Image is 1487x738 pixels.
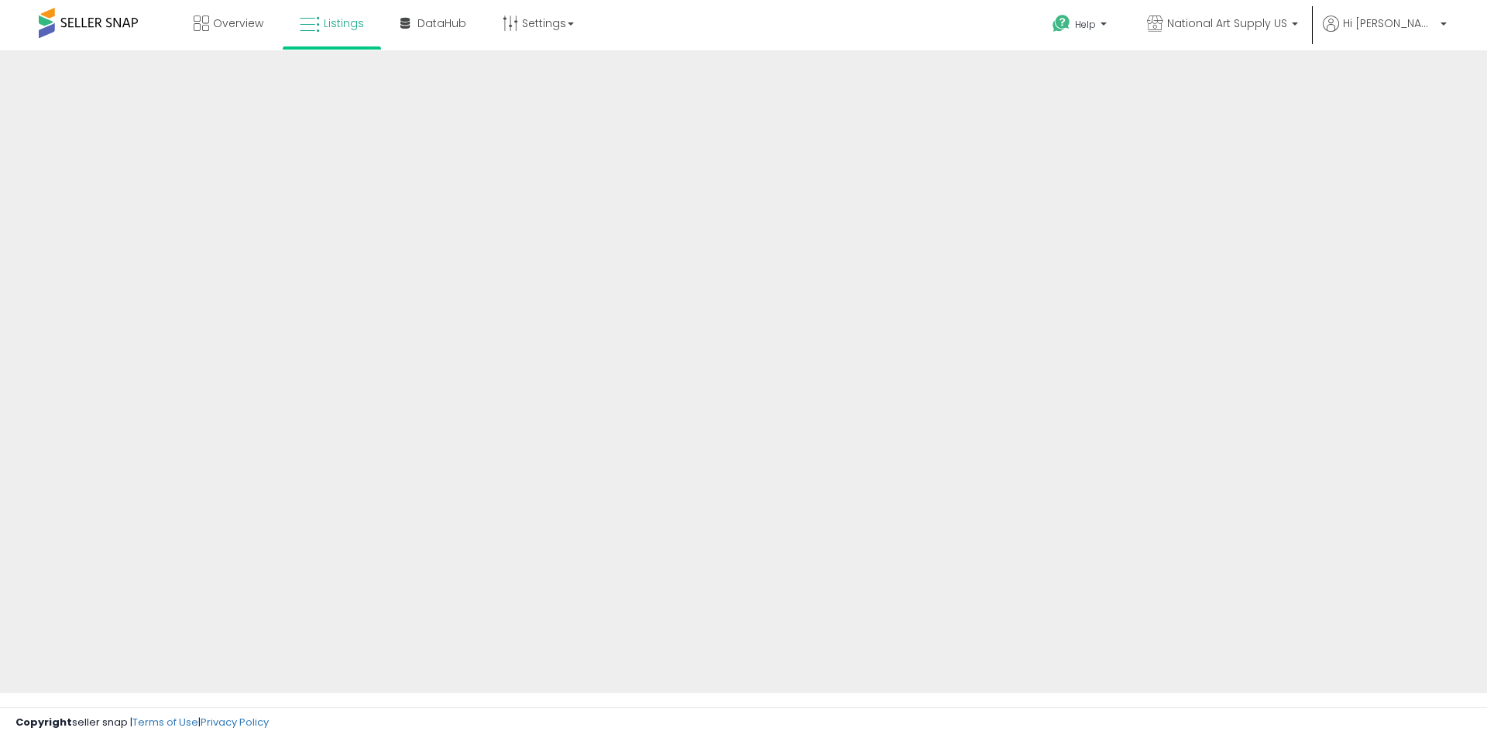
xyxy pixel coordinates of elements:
[1343,15,1436,31] span: Hi [PERSON_NAME]
[1323,15,1447,50] a: Hi [PERSON_NAME]
[1167,15,1287,31] span: National Art Supply US
[417,15,466,31] span: DataHub
[324,15,364,31] span: Listings
[1040,2,1122,50] a: Help
[213,15,263,31] span: Overview
[1052,14,1071,33] i: Get Help
[1075,18,1096,31] span: Help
